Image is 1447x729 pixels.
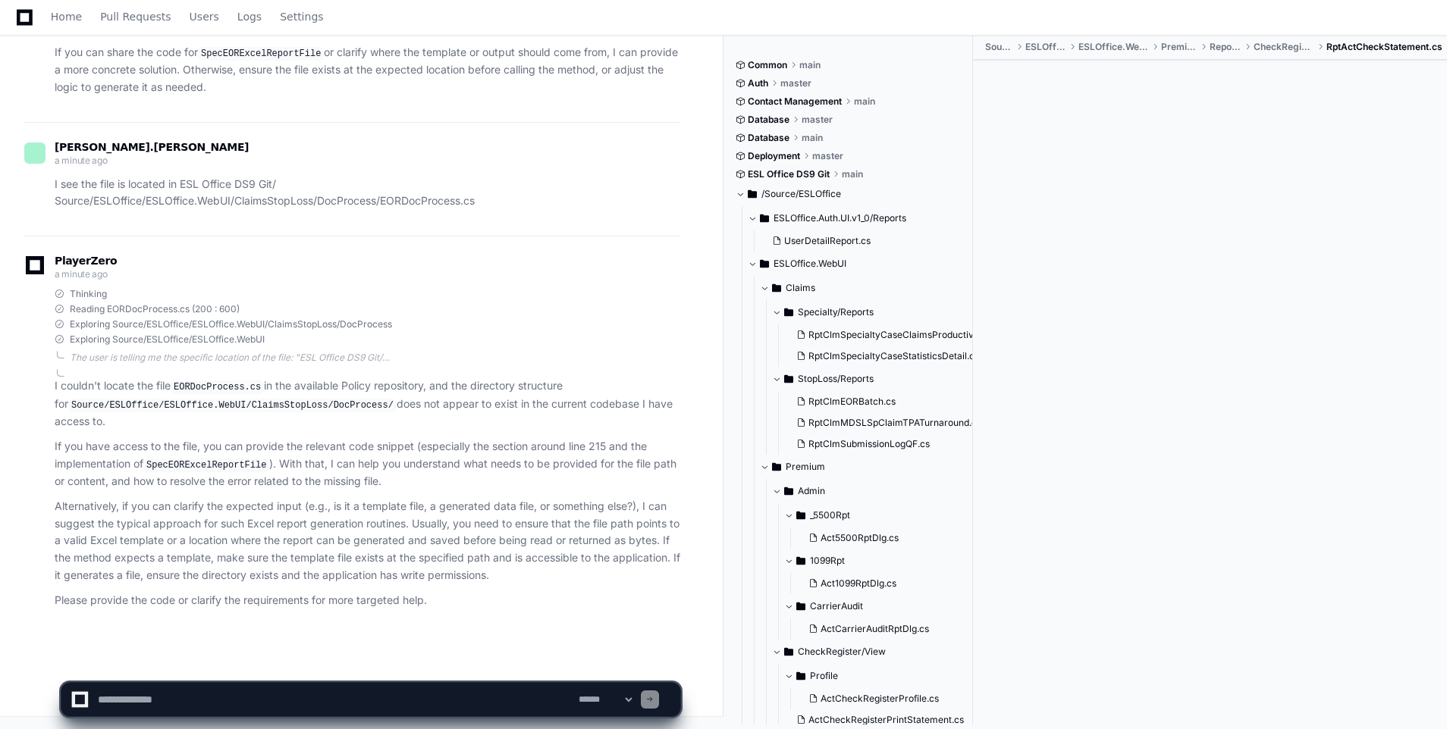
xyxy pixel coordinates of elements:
[772,479,998,503] button: Admin
[799,59,821,71] span: main
[1254,41,1314,53] span: CheckRegister
[784,235,871,247] span: UserDetailReport.cs
[55,377,680,430] p: I couldn't locate the file in the available Policy repository, and the directory structure for do...
[808,396,896,408] span: RptClmEORBatch.cs
[761,188,841,200] span: /Source/ESLOffice
[784,594,998,618] button: CarrierAudit
[774,258,846,270] span: ESLOffice.WebUI
[760,276,986,300] button: Claims
[810,509,850,521] span: _5500Rpt
[772,640,998,664] button: CheckRegister/View
[772,279,781,297] svg: Directory
[70,352,680,364] div: The user is telling me the specific location of the file: "ESL Office DS9 Git/ Source/ESLOffice/E...
[55,498,680,584] p: Alternatively, if you can clarify the expected input (e.g., is it a template file, a generated da...
[854,95,875,108] span: main
[808,417,981,429] span: RptClmMDSLSpClaimTPATurnaround.cs
[790,433,989,455] button: RptClmSubmissionLogQF.cs
[748,168,830,180] span: ESL Office DS9 Git
[802,132,823,144] span: main
[784,482,793,500] svg: Directory
[70,288,107,300] span: Thinking
[774,212,906,224] span: ESLOffice.Auth.UI.v1_0/Reports
[802,114,833,126] span: master
[772,367,998,391] button: StopLoss/Reports
[760,255,769,273] svg: Directory
[70,318,392,330] span: Exploring Source/ESLOffice/ESLOffice.WebUI/ClaimsStopLoss/DocProcess
[810,600,863,612] span: CarrierAudit
[68,399,397,412] code: Source/ESLOffice/ESLOffice.WebUI/ClaimsStopLoss/DocProcess/
[808,329,1042,341] span: RptClmSpecialtyCaseClaimsProductivityTransplant.cs
[1326,41,1442,53] span: RptActCheckStatement.cs
[821,623,929,635] span: ActCarrierAuditRptDlg.cs
[748,77,768,89] span: Auth
[748,252,974,276] button: ESLOffice.WebUI
[821,532,899,544] span: Act5500RptDlg.cs
[748,59,787,71] span: Common
[748,114,789,126] span: Database
[798,646,886,658] span: CheckRegister/View
[55,44,680,96] p: If you can share the code for or clarify where the template or output should come from, I can pro...
[808,350,979,362] span: RptClmSpecialtyCaseStatisticsDetail.cs
[784,370,793,388] svg: Directory
[1210,41,1241,53] span: Reports
[784,549,998,573] button: 1099Rpt
[772,458,781,476] svg: Directory
[198,47,324,61] code: SpecEORExcelReportFile
[796,597,805,615] svg: Directory
[810,555,845,567] span: 1099Rpt
[55,268,107,280] span: a minute ago
[1161,41,1197,53] span: Premium
[784,503,998,527] button: _5500Rpt
[798,306,874,318] span: Specialty/Reports
[786,282,815,294] span: Claims
[796,552,805,570] svg: Directory
[280,12,323,21] span: Settings
[802,573,989,594] button: Act1099RptDlg.cs
[802,618,989,640] button: ActCarrierAuditRptDlg.cs
[780,77,811,89] span: master
[748,95,842,108] span: Contact Management
[790,324,1001,346] button: RptClmSpecialtyCaseClaimsProductivityTransplant.cs
[55,176,680,211] p: I see the file is located in ESL Office DS9 Git/ Source/ESLOffice/ESLOffice.WebUI/ClaimsStopLoss/...
[1025,41,1066,53] span: ESLOffice
[821,577,896,590] span: Act1099RptDlg.cs
[70,333,265,346] span: Exploring Source/ESLOffice/ESLOffice.WebUI
[790,346,1001,367] button: RptClmSpecialtyCaseStatisticsDetail.cs
[766,230,965,252] button: UserDetailReport.cs
[143,458,269,472] code: SpecEORExcelReportFile
[70,303,240,315] span: Reading EORDocProcess.cs (200 : 600)
[790,412,989,433] button: RptClmMDSLSpClaimTPATurnaround.cs
[760,209,769,227] svg: Directory
[748,206,974,230] button: ESLOffice.Auth.UI.v1_0/Reports
[748,150,800,162] span: Deployment
[985,41,1014,53] span: Source
[171,380,264,394] code: EORDocProcess.cs
[796,506,805,524] svg: Directory
[784,303,793,321] svg: Directory
[842,168,863,180] span: main
[51,12,82,21] span: Home
[772,300,998,324] button: Specialty/Reports
[55,141,249,153] span: [PERSON_NAME].[PERSON_NAME]
[748,132,789,144] span: Database
[55,438,680,490] p: If you have access to the file, you can provide the relevant code snippet (especially the section...
[798,373,874,385] span: StopLoss/Reports
[790,391,989,412] button: RptClmEORBatch.cs
[237,12,262,21] span: Logs
[798,485,825,497] span: Admin
[748,185,757,203] svg: Directory
[55,155,107,166] span: a minute ago
[736,182,962,206] button: /Source/ESLOffice
[55,256,117,265] span: PlayerZero
[812,150,843,162] span: master
[1078,41,1149,53] span: ESLOffice.WebUI
[784,643,793,661] svg: Directory
[190,12,219,21] span: Users
[786,461,825,473] span: Premium
[808,438,930,450] span: RptClmSubmissionLogQF.cs
[55,592,680,609] p: Please provide the code or clarify the requirements for more targeted help.
[802,527,989,549] button: Act5500RptDlg.cs
[100,12,171,21] span: Pull Requests
[760,455,986,479] button: Premium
